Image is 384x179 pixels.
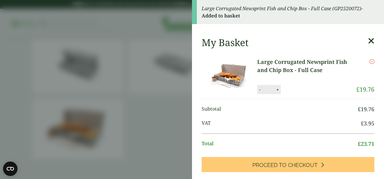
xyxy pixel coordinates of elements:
span: £ [358,105,361,113]
bdi: 3.95 [361,120,374,127]
h2: My Basket [202,37,248,48]
em: Large Corrugated Newsprint Fish and Chip Box - Full Case (GP2520072) [202,5,361,12]
span: Total [202,140,358,148]
button: + [274,87,280,92]
a: Large Corrugated Newsprint Fish and Chip Box - Full Case [257,58,356,74]
bdi: 23.71 [358,140,374,147]
a: Proceed to Checkout [202,157,374,172]
span: £ [361,120,364,127]
bdi: 19.76 [356,85,374,93]
span: Subtotal [202,105,358,113]
bdi: 19.76 [358,105,374,113]
span: £ [356,85,360,93]
span: £ [358,140,361,147]
button: Open CMP widget [3,162,18,176]
a: Remove this item [370,58,374,65]
span: Proceed to Checkout [252,162,318,168]
button: - [258,87,262,92]
strong: Added to basket [202,12,240,19]
span: VAT [202,119,361,127]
